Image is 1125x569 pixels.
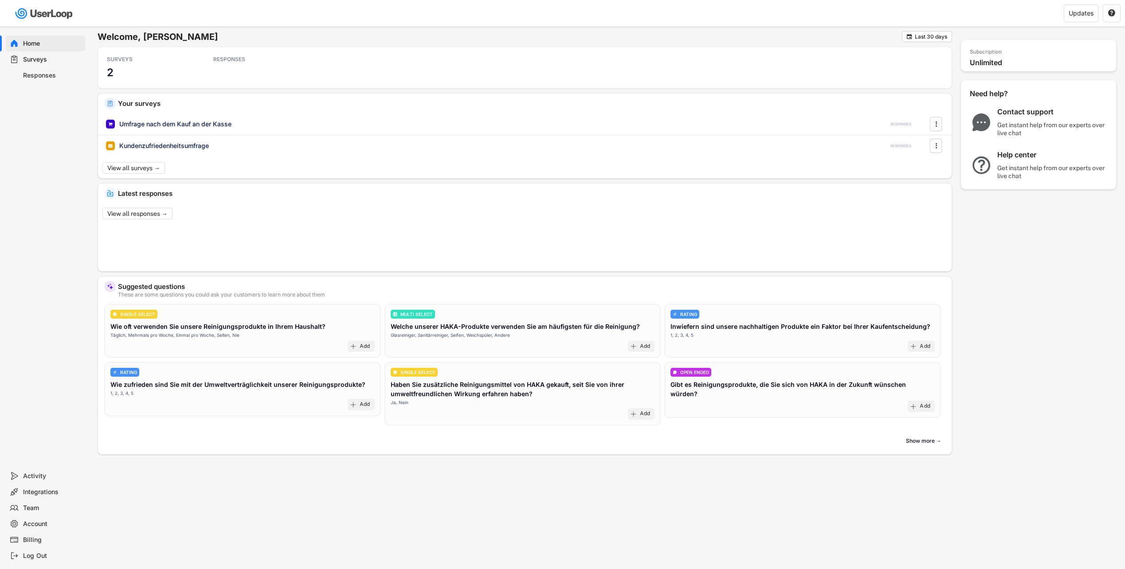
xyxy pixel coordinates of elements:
[670,380,935,398] div: Gibt es Reinigungsprodukte, die Sie sich von HAKA in der Zukunft wünschen würden?
[107,66,114,79] h3: 2
[935,141,937,150] text: 
[113,370,117,374] img: AdjustIcon.svg
[107,190,114,197] img: IncomingMajor.svg
[907,33,912,40] text: 
[118,100,945,107] div: Your surveys
[120,370,137,374] div: RATING
[107,56,187,63] div: SURVEYS
[391,322,640,331] div: Welche unserer HAKA-Produkte verwenden Sie am häufigsten für die Reinigung?
[23,488,82,496] div: Integrations
[110,322,325,331] div: Wie oft verwenden Sie unsere Reinigungsprodukte in Ihrem Haushalt?
[680,312,697,316] div: RATING
[932,139,941,152] button: 
[400,312,433,316] div: MULTI SELECT
[13,4,76,23] img: userloop-logo-01.svg
[23,71,82,80] div: Responses
[970,89,1032,98] div: Need help?
[118,292,945,297] div: These are some questions you could ask your customers to learn more about them
[920,343,930,350] div: Add
[23,520,82,528] div: Account
[391,332,510,339] div: Glasreiniger, Sanitärreiniger, Seifen, Weichspüler, Andere
[915,34,947,39] div: Last 30 days
[673,370,677,374] img: ConversationMinor.svg
[920,403,930,410] div: Add
[119,120,231,129] div: Umfrage nach dem Kauf an der Kasse
[1108,9,1116,17] button: 
[23,536,82,544] div: Billing
[997,107,1108,117] div: Contact support
[400,370,435,374] div: SINGLE SELECT
[906,33,913,40] button: 
[997,150,1108,160] div: Help center
[102,208,172,219] button: View all responses →
[902,434,945,448] button: Show more →
[23,504,82,512] div: Team
[932,117,941,131] button: 
[23,472,82,480] div: Activity
[23,39,82,48] div: Home
[391,399,408,406] div: Ja, Nein
[113,312,117,316] img: CircleTickMinorWhite.svg
[673,312,677,316] img: AdjustIcon.svg
[360,401,370,408] div: Add
[119,141,209,150] div: Kundenzufriedenheitsumfrage
[110,380,365,389] div: Wie zufrieden sind Sie mit der Umweltverträglichkeit unserer Reinigungsprodukte?
[23,55,82,64] div: Surveys
[670,332,694,339] div: 1, 2, 3, 4, 5
[393,370,397,374] img: CircleTickMinorWhite.svg
[890,122,911,127] div: RESPONSES
[360,343,370,350] div: Add
[680,370,709,374] div: OPEN ENDED
[110,390,133,397] div: 1, 2, 3, 4, 5
[970,156,993,174] img: QuestionMarkInverseMajor.svg
[107,283,114,290] img: MagicMajor%20%28Purple%29.svg
[118,190,945,197] div: Latest responses
[970,58,1112,67] div: Unlimited
[393,312,397,316] img: ListMajor.svg
[120,312,155,316] div: SINGLE SELECT
[110,332,239,339] div: Täglich, Mehrmals pro Woche, Einmal pro Woche, Selten, Nie
[1108,9,1115,17] text: 
[118,283,945,290] div: Suggested questions
[997,121,1108,137] div: Get instant help from our experts over live chat
[970,113,993,131] img: ChatMajor.svg
[213,56,293,63] div: RESPONSES
[670,322,930,331] div: Inwiefern sind unsere nachhaltigen Produkte ein Faktor bei Ihrer Kaufentscheidung?
[391,380,655,398] div: Haben Sie zusätzliche Reinigungsmittel von HAKA gekauft, seit Sie von ihrer umweltfreundlichen Wi...
[23,552,82,560] div: Log Out
[970,49,1002,56] div: Subscription
[640,410,651,417] div: Add
[98,31,902,43] h6: Welcome, [PERSON_NAME]
[997,164,1108,180] div: Get instant help from our experts over live chat
[935,119,937,129] text: 
[102,162,165,174] button: View all surveys →
[1069,10,1094,16] div: Updates
[640,343,651,350] div: Add
[890,144,911,148] div: RESPONSES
